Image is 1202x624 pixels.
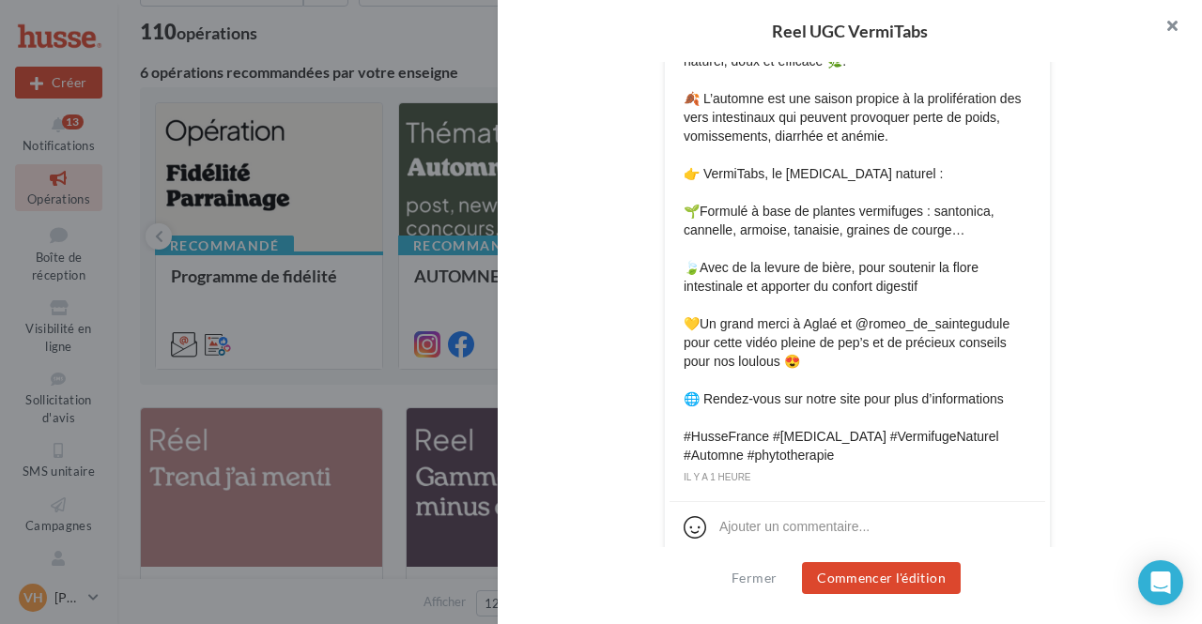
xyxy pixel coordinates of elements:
div: il y a 1 heure [684,469,1031,486]
div: Ajouter un commentaire... [719,517,870,536]
button: Fermer [724,567,784,589]
svg: Emoji [684,516,706,539]
button: Commencer l'édition [802,562,961,594]
div: Reel UGC VermiTabs [528,23,1172,39]
span: A chaque changement de saison, [PERSON_NAME] profite d’un [MEDICAL_DATA] 100 % naturel, doux et e... [684,14,1031,464]
div: Open Intercom Messenger [1138,560,1183,605]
